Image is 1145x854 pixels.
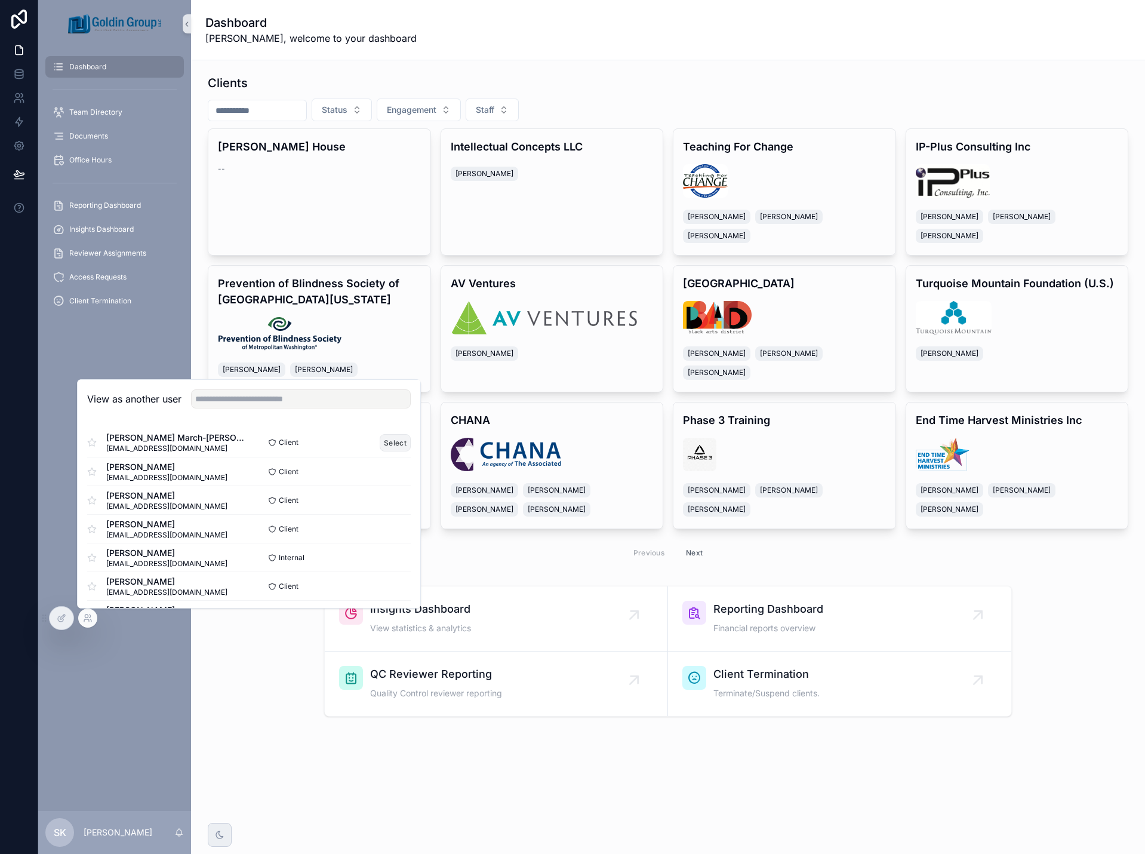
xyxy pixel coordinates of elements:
[455,169,513,179] span: [PERSON_NAME]
[325,652,668,716] a: QC Reviewer ReportingQuality Control reviewer reporting
[678,543,711,562] button: Next
[205,31,417,45] span: [PERSON_NAME], welcome to your dashboard
[528,486,586,495] span: [PERSON_NAME]
[916,275,1119,291] h4: Turquoise Mountain Foundation (U.S.)
[921,212,978,222] span: [PERSON_NAME]
[218,317,341,351] img: logo.svg
[45,56,184,78] a: Dashboard
[455,505,513,514] span: [PERSON_NAME]
[673,402,896,529] a: Phase 3 Traininglogo.jpg[PERSON_NAME][PERSON_NAME][PERSON_NAME]
[106,461,227,473] span: [PERSON_NAME]
[45,290,184,312] a: Client Termination
[205,14,417,31] h1: Dashboard
[84,827,152,838] p: [PERSON_NAME]
[916,164,990,198] img: logo.jpg
[377,99,461,121] button: Select Button
[106,473,227,483] span: [EMAIL_ADDRESS][DOMAIN_NAME]
[370,666,502,683] span: QC Reviewer Reporting
[683,164,728,198] img: 1.jpg
[476,104,494,116] span: Staff
[45,125,184,147] a: Documents
[451,275,654,291] h4: AV Ventures
[916,412,1119,428] h4: End Time Harvest Ministries Inc
[370,622,471,634] span: View statistics & analytics
[106,530,227,540] span: [EMAIL_ADDRESS][DOMAIN_NAME]
[279,496,298,505] span: Client
[279,467,298,477] span: Client
[69,155,112,165] span: Office Hours
[208,128,431,256] a: [PERSON_NAME] House--
[921,349,978,358] span: [PERSON_NAME]
[688,486,746,495] span: [PERSON_NAME]
[45,266,184,288] a: Access Requests
[906,128,1129,256] a: IP-Plus Consulting Inclogo.jpg[PERSON_NAME][PERSON_NAME][PERSON_NAME]
[713,622,823,634] span: Financial reports overview
[906,265,1129,392] a: Turquoise Mountain Foundation (U.S.)logo.jpg[PERSON_NAME]
[688,505,746,514] span: [PERSON_NAME]
[441,265,664,392] a: AV Ventureslogo.png[PERSON_NAME]
[370,601,471,618] span: Insights Dashboard
[54,825,66,840] span: SK
[916,438,969,471] img: logo.png
[683,275,886,291] h4: [GEOGRAPHIC_DATA]
[106,576,227,588] span: [PERSON_NAME]
[322,104,347,116] span: Status
[69,131,108,141] span: Documents
[69,201,141,210] span: Reporting Dashboard
[688,349,746,358] span: [PERSON_NAME]
[688,212,746,222] span: [PERSON_NAME]
[683,438,716,471] img: logo.jpg
[921,231,978,241] span: [PERSON_NAME]
[312,99,372,121] button: Select Button
[528,505,586,514] span: [PERSON_NAME]
[69,296,131,306] span: Client Termination
[906,402,1129,529] a: End Time Harvest Ministries Inclogo.png[PERSON_NAME][PERSON_NAME][PERSON_NAME]
[370,687,502,699] span: Quality Control reviewer reporting
[45,149,184,171] a: Office Hours
[106,559,227,569] span: [EMAIL_ADDRESS][DOMAIN_NAME]
[760,212,818,222] span: [PERSON_NAME]
[106,444,249,453] span: [EMAIL_ADDRESS][DOMAIN_NAME]
[668,586,1011,652] a: Reporting DashboardFinancial reports overview
[455,486,513,495] span: [PERSON_NAME]
[713,687,820,699] span: Terminate/Suspend clients.
[451,438,562,471] img: logo.webp
[208,265,431,392] a: Prevention of Blindness Society of [GEOGRAPHIC_DATA][US_STATE]logo.svg[PERSON_NAME][PERSON_NAME]
[921,486,978,495] span: [PERSON_NAME]
[106,604,227,616] span: [PERSON_NAME]
[688,231,746,241] span: [PERSON_NAME]
[38,48,191,327] div: scrollable content
[387,104,436,116] span: Engagement
[673,265,896,392] a: [GEOGRAPHIC_DATA]logo.png[PERSON_NAME][PERSON_NAME][PERSON_NAME]
[68,14,161,33] img: App logo
[106,547,227,559] span: [PERSON_NAME]
[218,139,421,155] h4: [PERSON_NAME] House
[106,588,227,597] span: [EMAIL_ADDRESS][DOMAIN_NAME]
[668,652,1011,716] a: Client TerminationTerminate/Suspend clients.
[451,412,654,428] h4: CHANA
[993,486,1051,495] span: [PERSON_NAME]
[87,392,181,406] h2: View as another user
[713,666,820,683] span: Client Termination
[325,586,668,652] a: Insights DashboardView statistics & analytics
[218,164,225,174] span: --
[279,553,304,563] span: Internal
[69,225,134,234] span: Insights Dashboard
[45,242,184,264] a: Reviewer Assignments
[441,402,664,529] a: CHANAlogo.webp[PERSON_NAME][PERSON_NAME][PERSON_NAME][PERSON_NAME]
[683,301,752,334] img: logo.png
[279,438,298,447] span: Client
[69,248,146,258] span: Reviewer Assignments
[69,107,122,117] span: Team Directory
[380,434,411,451] button: Select
[916,301,992,334] img: logo.jpg
[223,365,281,374] span: [PERSON_NAME]
[45,195,184,216] a: Reporting Dashboard
[921,505,978,514] span: [PERSON_NAME]
[295,365,353,374] span: [PERSON_NAME]
[441,128,664,256] a: Intellectual Concepts LLC[PERSON_NAME]
[218,275,421,308] h4: Prevention of Blindness Society of [GEOGRAPHIC_DATA][US_STATE]
[760,486,818,495] span: [PERSON_NAME]
[683,139,886,155] h4: Teaching For Change
[993,212,1051,222] span: [PERSON_NAME]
